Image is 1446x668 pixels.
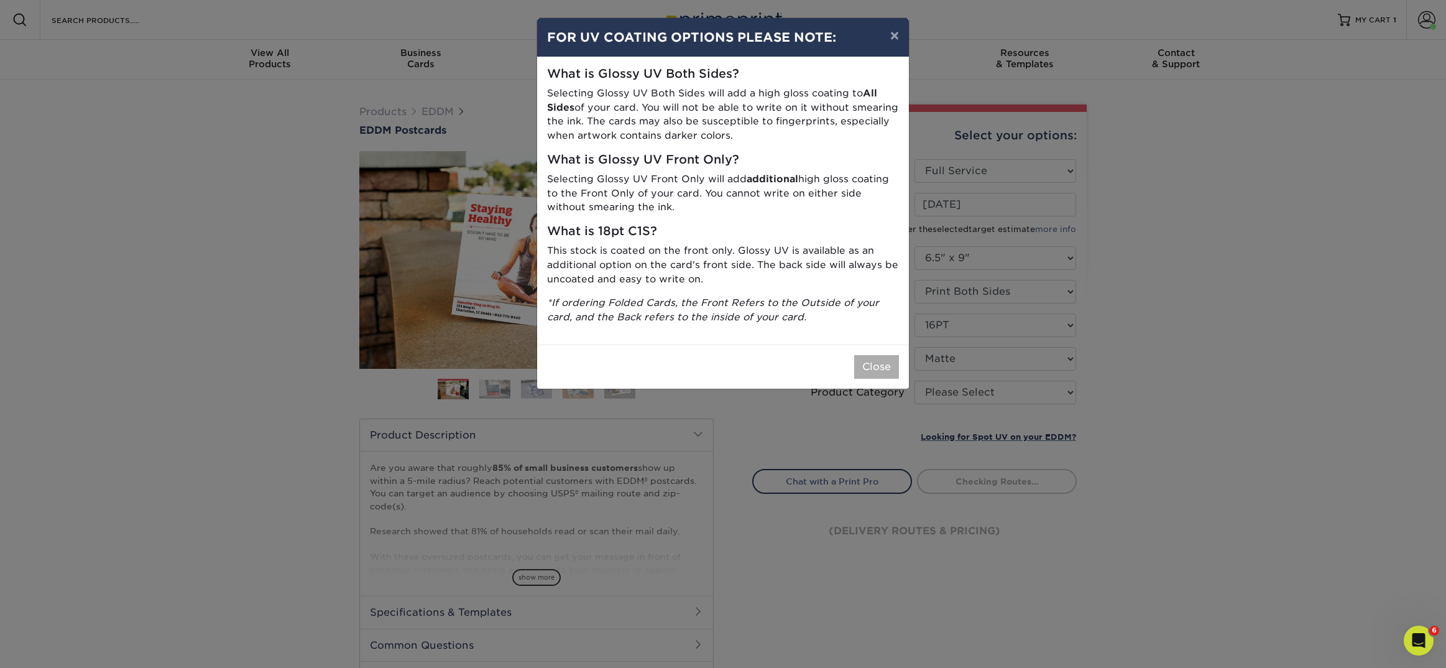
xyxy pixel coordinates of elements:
iframe: Intercom live chat [1404,626,1434,656]
h5: What is Glossy UV Front Only? [547,153,899,167]
button: × [880,18,909,53]
span: 6 [1429,626,1439,636]
h4: FOR UV COATING OPTIONS PLEASE NOTE: [547,28,899,47]
i: *If ordering Folded Cards, the Front Refers to the Outside of your card, and the Back refers to t... [547,297,879,323]
strong: additional [747,173,798,185]
button: Close [854,355,899,379]
p: Selecting Glossy UV Both Sides will add a high gloss coating to of your card. You will not be abl... [547,86,899,143]
p: Selecting Glossy UV Front Only will add high gloss coating to the Front Only of your card. You ca... [547,172,899,215]
h5: What is 18pt C1S? [547,225,899,239]
strong: All Sides [547,87,877,113]
p: This stock is coated on the front only. Glossy UV is available as an additional option on the car... [547,244,899,286]
h5: What is Glossy UV Both Sides? [547,67,899,81]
